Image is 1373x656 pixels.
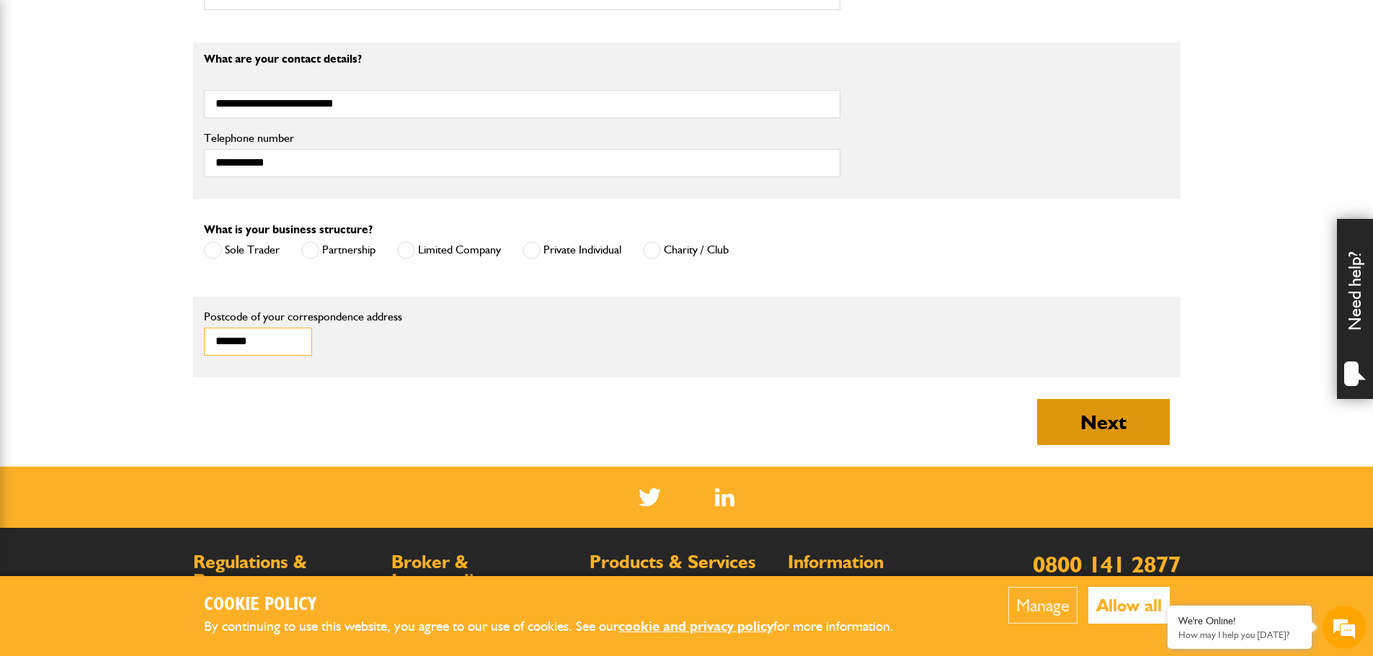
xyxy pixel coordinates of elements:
[204,594,917,616] h2: Cookie Policy
[639,488,661,506] img: Twitter
[19,218,263,250] input: Enter your phone number
[1037,399,1170,445] button: Next
[643,241,729,259] label: Charity / Club
[523,241,621,259] label: Private Individual
[1008,587,1077,624] button: Manage
[204,616,917,638] p: By continuing to use this website, you agree to our use of cookies. See our for more information.
[1337,219,1373,399] div: Need help?
[590,553,773,572] h2: Products & Services
[75,81,242,99] div: Chat with us now
[196,444,262,463] em: Start Chat
[715,488,734,506] img: Linked In
[204,224,373,235] label: What is your business structure?
[19,176,263,207] input: Enter your email address
[204,311,424,323] label: Postcode of your correspondence address
[1178,615,1301,627] div: We're Online!
[25,80,61,100] img: d_20077148190_company_1631870298795_20077148190
[236,7,271,42] div: Minimize live chat window
[715,488,734,506] a: LinkedIn
[19,261,263,431] textarea: Type your message and hit 'Enter'
[1178,629,1301,640] p: How may I help you today?
[301,241,376,259] label: Partnership
[1033,550,1181,578] a: 0800 141 2877
[391,553,575,590] h2: Broker & Intermediary
[204,241,280,259] label: Sole Trader
[397,241,501,259] label: Limited Company
[193,553,377,590] h2: Regulations & Documents
[788,553,972,572] h2: Information
[204,53,840,65] p: What are your contact details?
[19,133,263,165] input: Enter your last name
[618,618,773,634] a: cookie and privacy policy
[1088,587,1170,624] button: Allow all
[204,132,840,144] label: Telephone number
